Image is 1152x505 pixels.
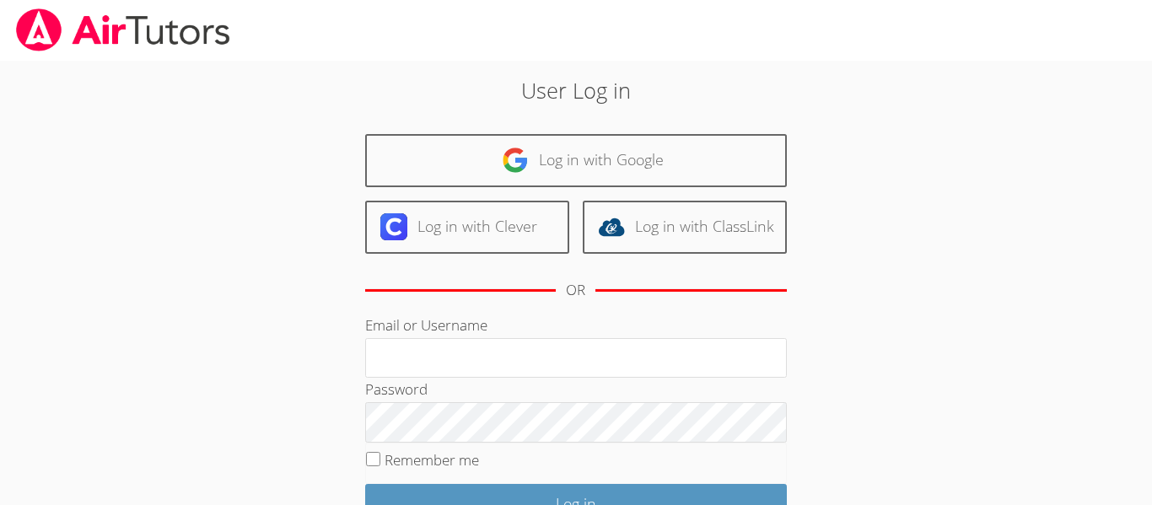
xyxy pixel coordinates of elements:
h2: User Log in [265,74,887,106]
label: Email or Username [365,315,487,335]
img: classlink-logo-d6bb404cc1216ec64c9a2012d9dc4662098be43eaf13dc465df04b49fa7ab582.svg [598,213,625,240]
label: Remember me [385,450,479,470]
a: Log in with Clever [365,201,569,254]
img: clever-logo-6eab21bc6e7a338710f1a6ff85c0baf02591cd810cc4098c63d3a4b26e2feb20.svg [380,213,407,240]
img: google-logo-50288ca7cdecda66e5e0955fdab243c47b7ad437acaf1139b6f446037453330a.svg [502,147,529,174]
label: Password [365,379,428,399]
a: Log in with Google [365,134,787,187]
div: OR [566,278,585,303]
a: Log in with ClassLink [583,201,787,254]
img: airtutors_banner-c4298cdbf04f3fff15de1276eac7730deb9818008684d7c2e4769d2f7ddbe033.png [14,8,232,51]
